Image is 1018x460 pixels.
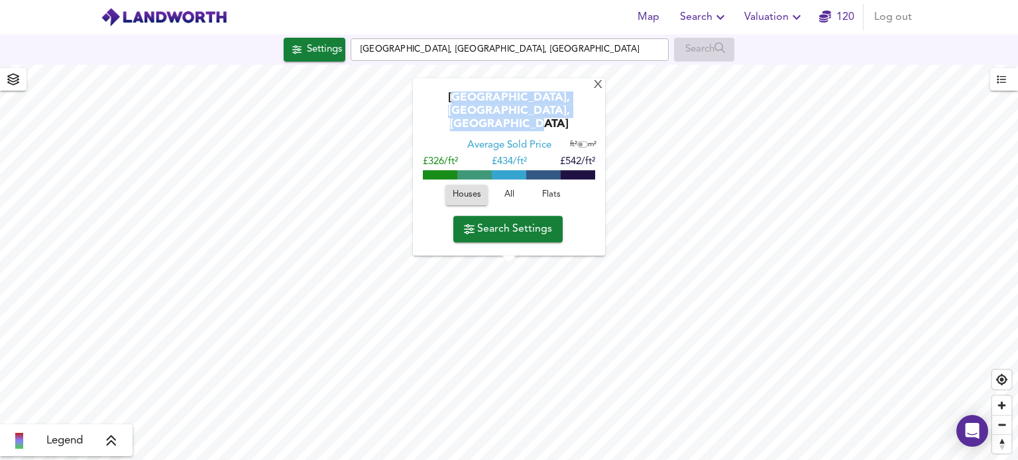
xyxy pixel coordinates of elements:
[680,8,728,26] span: Search
[675,4,734,30] button: Search
[351,38,669,61] input: Enter a location...
[453,216,563,242] button: Search Settings
[464,220,552,238] span: Search Settings
[739,4,810,30] button: Valuation
[445,185,488,206] button: Houses
[744,8,805,26] span: Valuation
[420,92,598,140] div: [GEOGRAPHIC_DATA], [GEOGRAPHIC_DATA], [GEOGRAPHIC_DATA]
[530,185,573,206] button: Flats
[956,415,988,447] div: Open Intercom Messenger
[874,8,912,26] span: Log out
[423,158,458,167] span: £326/ft²
[560,158,595,167] span: £542/ft²
[452,188,481,203] span: Houses
[307,41,342,58] div: Settings
[593,79,604,92] div: X
[627,4,669,30] button: Map
[534,188,569,203] span: Flats
[492,158,527,167] span: £ 434/ft²
[992,416,1011,434] span: Zoom out
[632,8,664,26] span: Map
[992,434,1011,453] button: Reset bearing to north
[467,140,551,153] div: Average Sold Price
[674,38,734,62] div: Enable a Source before running a Search
[491,188,527,203] span: All
[488,185,530,206] button: All
[992,415,1011,434] button: Zoom out
[819,8,854,26] a: 120
[992,396,1011,415] button: Zoom in
[588,142,596,149] span: m²
[284,38,345,62] button: Settings
[869,4,917,30] button: Log out
[992,370,1011,389] button: Find my location
[815,4,858,30] button: 120
[46,433,83,449] span: Legend
[284,38,345,62] div: Click to configure Search Settings
[570,142,577,149] span: ft²
[101,7,227,27] img: logo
